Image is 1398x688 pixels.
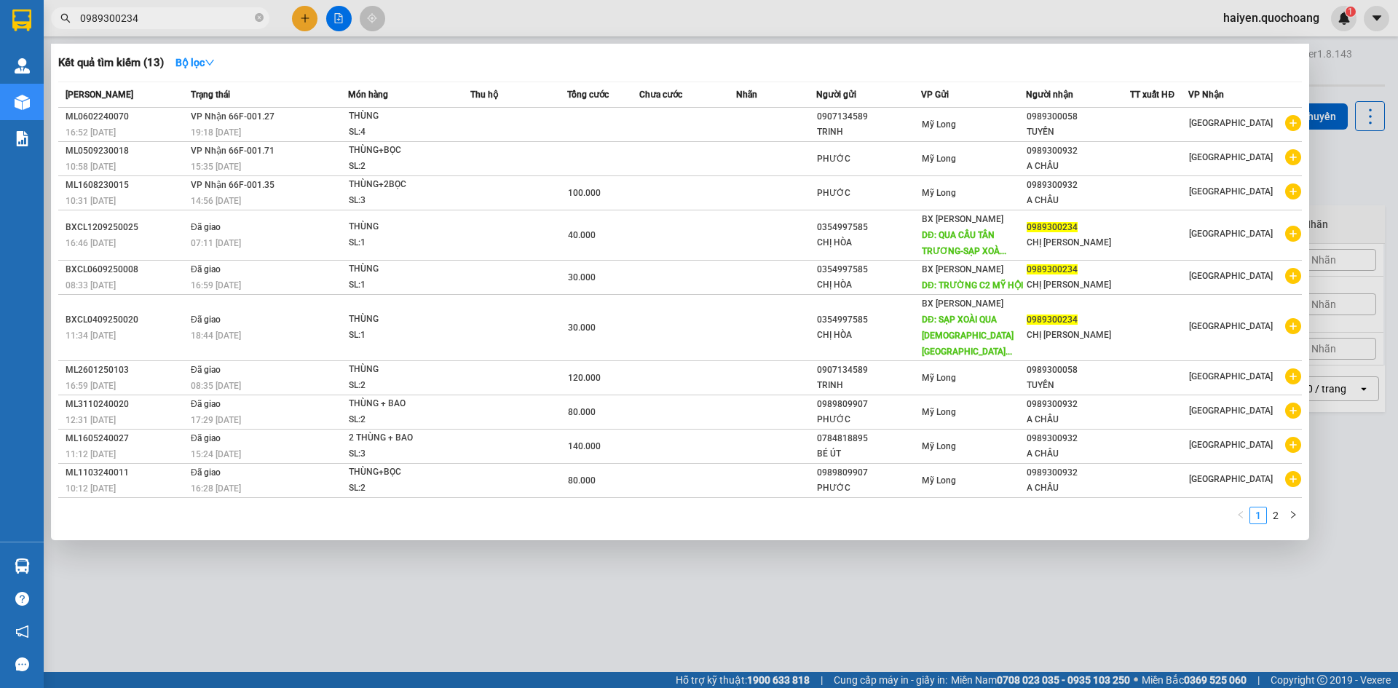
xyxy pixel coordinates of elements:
span: [GEOGRAPHIC_DATA] [1189,406,1273,416]
span: 08:33 [DATE] [66,280,116,290]
div: A CHÂU [1027,159,1130,174]
span: [GEOGRAPHIC_DATA] [1189,371,1273,381]
div: THÙNG [349,261,458,277]
span: 17:29 [DATE] [191,415,241,425]
div: 2 THÙNG + BAO [349,430,458,446]
div: CHỊ [PERSON_NAME] [1027,277,1130,293]
span: 120.000 [568,373,601,383]
div: ML0602240070 [66,109,186,124]
span: 140.000 [568,441,601,451]
div: SL: 2 [349,412,458,428]
span: 12:31 [DATE] [66,415,116,425]
span: [GEOGRAPHIC_DATA] [1189,321,1273,331]
div: 0989300932 [1027,397,1130,412]
div: 0907134589 [817,363,920,378]
div: THÙNG [349,362,458,378]
span: BX [PERSON_NAME] [922,298,1003,309]
div: SL: 1 [349,328,458,344]
strong: Bộ lọc [175,57,215,68]
img: warehouse-icon [15,558,30,574]
div: PHƯỚC [817,481,920,496]
div: THÙNG+2BỌC [349,177,458,193]
div: 0989300058 [1027,109,1130,124]
div: 0354997585 [817,262,920,277]
span: 40.000 [568,230,596,240]
span: plus-circle [1285,115,1301,131]
span: VP Gửi [921,90,949,100]
div: BXCL1209250025 [66,220,186,235]
span: 19:18 [DATE] [191,127,241,138]
div: SL: 3 [349,193,458,209]
div: PHƯỚC [817,412,920,427]
span: Món hàng [348,90,388,100]
div: SL: 4 [349,124,458,141]
div: A CHÂU [1027,412,1130,427]
div: SL: 2 [349,378,458,394]
img: warehouse-icon [15,95,30,110]
div: THÙNG [349,219,458,235]
span: [GEOGRAPHIC_DATA] [1189,186,1273,197]
span: 0989300234 [1027,222,1078,232]
div: ML3110240020 [66,397,186,412]
div: 0989300932 [1027,178,1130,193]
button: left [1232,507,1249,524]
span: plus-circle [1285,471,1301,487]
div: ML1103240011 [66,465,186,481]
span: 10:31 [DATE] [66,196,116,206]
div: TRINH [817,378,920,393]
div: THÙNG [349,108,458,124]
span: 15:24 [DATE] [191,449,241,459]
span: 07:11 [DATE] [191,238,241,248]
span: [GEOGRAPHIC_DATA] [1189,152,1273,162]
span: right [1289,510,1298,519]
span: 16:28 [DATE] [191,483,241,494]
input: Tìm tên, số ĐT hoặc mã đơn [80,10,252,26]
span: plus-circle [1285,403,1301,419]
span: plus-circle [1285,318,1301,334]
span: 10:12 [DATE] [66,483,116,494]
span: Đã giao [191,365,221,375]
div: CHỊ HÒA [817,277,920,293]
span: plus-circle [1285,268,1301,284]
span: 11:34 [DATE] [66,331,116,341]
div: PHƯỚC [817,151,920,167]
span: Nhãn [736,90,757,100]
span: search [60,13,71,23]
div: THÙNG + BAO [349,396,458,412]
span: [GEOGRAPHIC_DATA] [1189,440,1273,450]
div: PHƯỚC [817,186,920,201]
div: SL: 1 [349,277,458,293]
span: plus-circle [1285,368,1301,384]
span: Mỹ Long [922,441,956,451]
span: notification [15,625,29,638]
div: SL: 2 [349,159,458,175]
a: 1 [1250,507,1266,523]
span: DĐ: SẠP XOÀI QUA [DEMOGRAPHIC_DATA][GEOGRAPHIC_DATA]... [922,315,1014,357]
div: 0989300932 [1027,465,1130,481]
div: A CHÂU [1027,446,1130,462]
li: 2 [1267,507,1284,524]
span: Đã giao [191,399,221,409]
span: 30.000 [568,272,596,282]
div: THÙNG [349,312,458,328]
span: 16:52 [DATE] [66,127,116,138]
button: right [1284,507,1302,524]
div: TUYỀN [1027,378,1130,393]
span: 08:35 [DATE] [191,381,241,391]
span: Đã giao [191,222,221,232]
span: Mỹ Long [922,475,956,486]
li: Previous Page [1232,507,1249,524]
span: Mỹ Long [922,373,956,383]
div: ML0509230018 [66,143,186,159]
span: TT xuất HĐ [1130,90,1174,100]
span: [GEOGRAPHIC_DATA] [1189,474,1273,484]
div: CHỊ HÒA [817,328,920,343]
span: 30.000 [568,323,596,333]
span: Trạng thái [191,90,230,100]
span: plus-circle [1285,226,1301,242]
span: VP Nhận 66F-001.71 [191,146,275,156]
span: 18:44 [DATE] [191,331,241,341]
span: 16:59 [DATE] [66,381,116,391]
div: SL: 3 [349,446,458,462]
span: Mỹ Long [922,154,956,164]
